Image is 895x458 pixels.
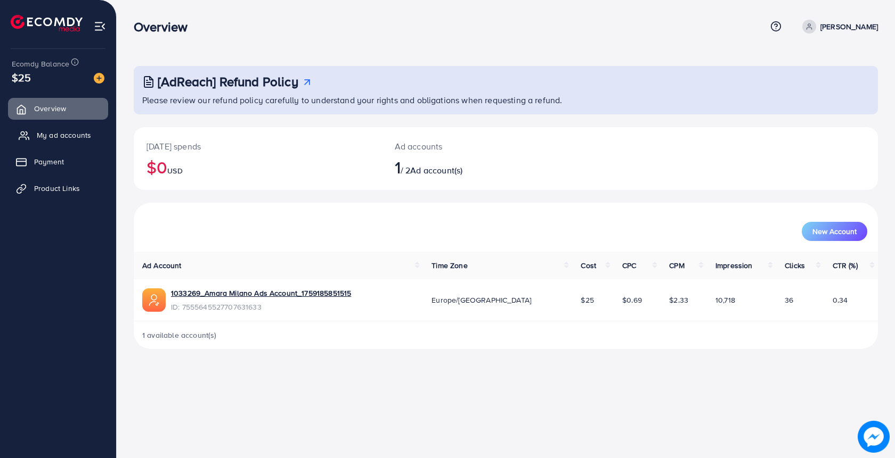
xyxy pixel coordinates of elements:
[432,260,467,271] span: Time Zone
[37,130,91,140] span: My ad accounts
[34,183,80,194] span: Product Links
[167,165,182,176] span: USD
[395,140,555,153] p: Ad accounts
[8,178,108,199] a: Product Links
[622,260,636,271] span: CPC
[669,295,688,305] span: $2.33
[715,260,753,271] span: Impression
[12,70,31,85] span: $25
[785,295,793,305] span: 36
[147,140,369,153] p: [DATE] spends
[8,124,108,146] a: My ad accounts
[622,295,642,305] span: $0.69
[94,73,104,84] img: image
[715,295,735,305] span: 10,718
[395,157,555,177] h2: / 2
[833,295,848,305] span: 0.34
[94,20,106,32] img: menu
[142,260,182,271] span: Ad Account
[142,94,872,106] p: Please review our refund policy carefully to understand your rights and obligations when requesti...
[34,156,64,167] span: Payment
[785,260,805,271] span: Clicks
[820,20,878,33] p: [PERSON_NAME]
[410,164,462,176] span: Ad account(s)
[802,222,867,241] button: New Account
[581,260,596,271] span: Cost
[34,103,66,114] span: Overview
[12,59,69,69] span: Ecomdy Balance
[395,155,401,179] span: 1
[11,15,83,31] img: logo
[134,19,196,35] h3: Overview
[581,295,593,305] span: $25
[142,330,217,340] span: 1 available account(s)
[833,260,858,271] span: CTR (%)
[158,74,298,89] h3: [AdReach] Refund Policy
[171,288,351,298] a: 1033269_Amara Milano Ads Account_1759185851515
[142,288,166,312] img: ic-ads-acc.e4c84228.svg
[432,295,531,305] span: Europe/[GEOGRAPHIC_DATA]
[147,157,369,177] h2: $0
[8,151,108,172] a: Payment
[8,98,108,119] a: Overview
[669,260,684,271] span: CPM
[812,228,857,235] span: New Account
[171,302,351,312] span: ID: 7555645527707631633
[798,20,878,34] a: [PERSON_NAME]
[858,421,890,453] img: image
